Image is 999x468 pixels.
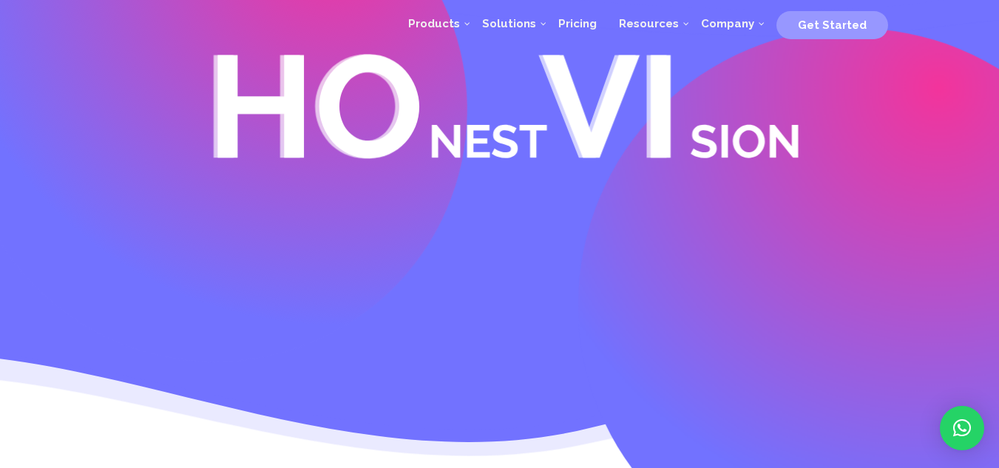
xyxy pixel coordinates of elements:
a: Solutions [471,1,547,46]
a: Products [397,1,471,46]
span: Company [701,17,754,30]
a: Pricing [547,1,608,46]
a: Company [690,1,765,46]
span: Solutions [482,17,536,30]
a: Resources [608,1,690,46]
span: Products [408,17,460,30]
span: Get Started [798,18,867,32]
span: Pricing [558,17,597,30]
a: Get Started [776,13,888,35]
span: Resources [619,17,679,30]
